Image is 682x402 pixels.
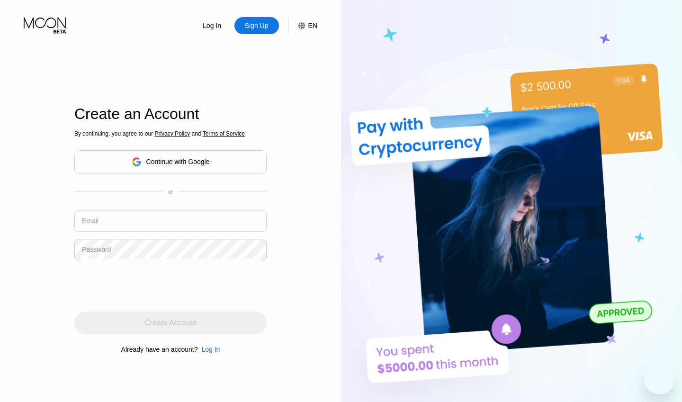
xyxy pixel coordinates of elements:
div: Sign Up [244,21,269,30]
div: EN [288,17,317,34]
div: By continuing, you agree to our [74,130,267,137]
iframe: Кнопка запуска окна обмена сообщениями [644,364,674,394]
span: Terms of Service [203,130,245,137]
div: EN [308,22,317,29]
div: Already have an account? [121,346,198,353]
div: Sign Up [234,17,279,34]
div: Continue with Google [74,150,267,174]
div: Log In [201,346,220,353]
div: Email [82,217,99,225]
span: and [190,130,203,137]
div: Log In [202,21,222,30]
div: Continue with Google [146,158,210,165]
span: Privacy Policy [154,130,190,137]
iframe: reCAPTCHA [74,267,218,304]
div: Password [82,246,111,253]
div: Create an Account [74,105,267,123]
div: Log In [197,346,220,353]
div: Log In [190,17,234,34]
div: or [168,189,173,195]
